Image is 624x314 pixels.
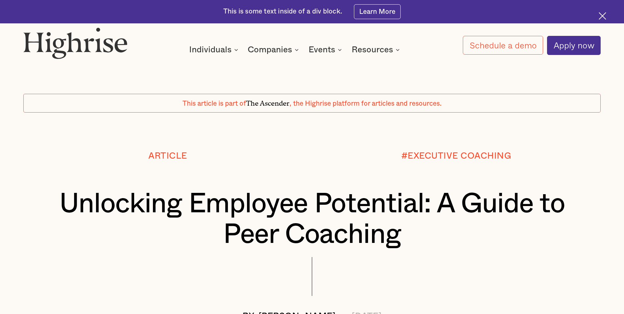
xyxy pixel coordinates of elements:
[223,7,342,16] div: This is some text inside of a div block.
[352,46,393,54] div: Resources
[309,46,335,54] div: Events
[463,36,543,55] a: Schedule a demo
[289,100,441,107] span: , the Highrise platform for articles and resources.
[547,36,601,55] a: Apply now
[189,46,232,54] div: Individuals
[309,46,344,54] div: Events
[183,100,246,107] span: This article is part of
[401,151,512,161] div: #EXECUTIVE COACHING
[599,12,606,20] img: Cross icon
[47,189,577,250] h1: Unlocking Employee Potential: A Guide to Peer Coaching
[354,4,401,19] a: Learn More
[246,98,289,106] span: The Ascender
[189,46,240,54] div: Individuals
[248,46,292,54] div: Companies
[352,46,402,54] div: Resources
[148,151,187,161] div: Article
[248,46,301,54] div: Companies
[23,27,128,59] img: Highrise logo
